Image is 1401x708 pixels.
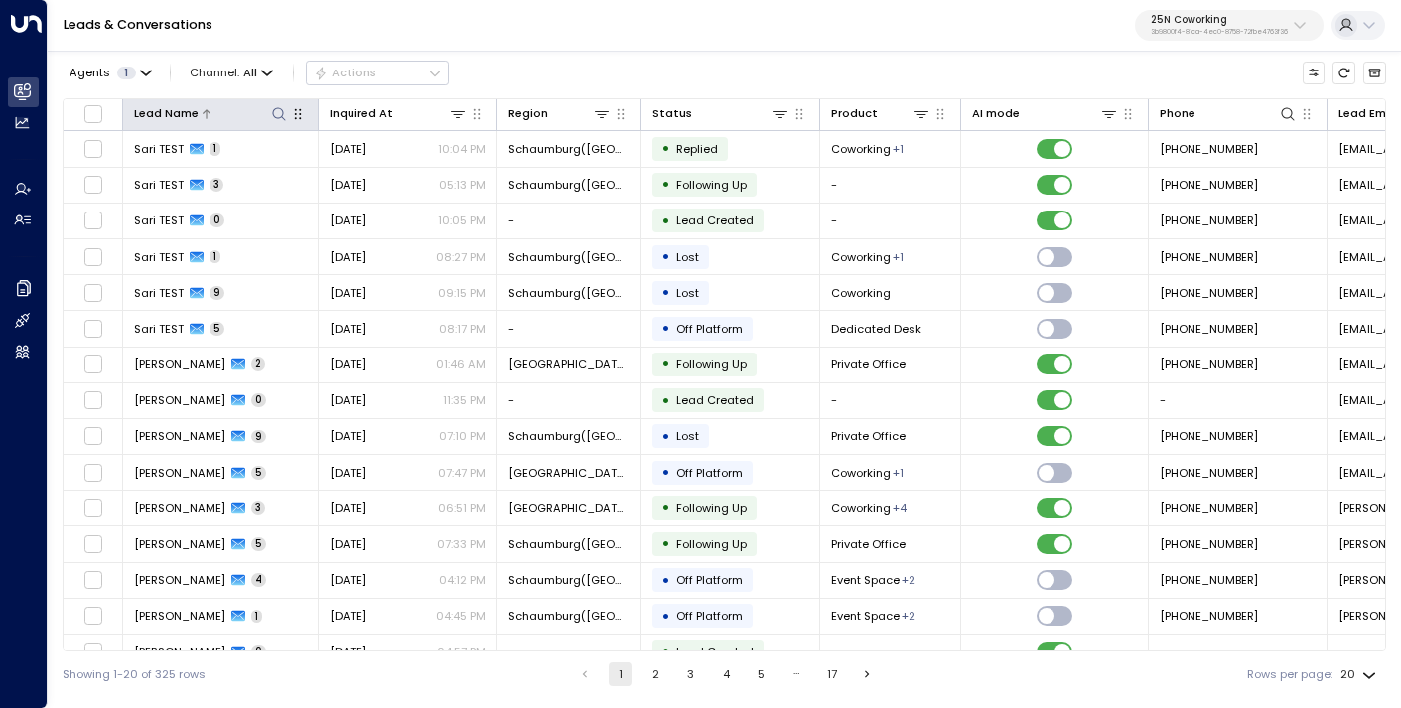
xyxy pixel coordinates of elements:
span: Off Platform [676,572,743,588]
p: 25N Coworking [1151,14,1288,26]
span: Yesterday [330,249,366,265]
span: Toggle select row [83,463,103,483]
span: Schaumburg(IL) [508,285,630,301]
div: • [661,135,670,162]
div: Showing 1-20 of 325 rows [63,666,206,683]
span: Kate Bilous [134,536,225,552]
span: +16304091030 [1160,285,1258,301]
div: • [661,387,670,414]
span: 9 [210,286,224,300]
div: • [661,171,670,198]
td: - [820,383,961,418]
nav: pagination navigation [572,662,881,686]
p: 08:17 PM [439,321,486,337]
span: Following Up [676,536,747,552]
span: Channel: [184,62,280,83]
div: Actions [314,66,376,79]
div: Meeting Room,Meeting Room / Event Space [902,572,915,588]
span: Toggle select row [83,354,103,374]
span: Toggle select row [83,498,103,518]
span: Toggle select row [83,175,103,195]
span: Dedicated Desk [831,321,921,337]
span: Off Platform [676,321,743,337]
span: Coworking [831,249,891,265]
button: Agents1 [63,62,157,83]
span: 3 [251,501,265,515]
span: Sep 25, 2025 [330,500,366,516]
span: Toggle select row [83,426,103,446]
p: 05:13 PM [439,177,486,193]
div: • [661,638,670,665]
p: 09:15 PM [438,285,486,301]
span: Ryan Telford [134,572,225,588]
span: 1 [117,67,136,79]
button: page 1 [609,662,632,686]
div: AI mode [972,104,1118,123]
span: Off Platform [676,465,743,481]
span: Sean Grim [134,608,225,624]
td: - [497,204,641,238]
span: Toggle select row [83,570,103,590]
span: Toggle select row [83,606,103,626]
button: Channel:All [184,62,280,83]
span: Sep 25, 2025 [330,177,366,193]
span: Yesterday [330,141,366,157]
span: Sari TEST [134,285,184,301]
div: • [661,603,670,630]
span: Aug 31, 2025 [330,428,366,444]
button: Go to page 5 [750,662,773,686]
span: 4 [251,573,266,587]
span: Sep 26, 2025 [330,644,366,660]
span: Toggle select row [83,390,103,410]
button: Customize [1303,62,1326,84]
span: Agents [70,68,110,78]
span: Frisco(TX) [508,465,630,481]
span: Schaumburg(IL) [508,536,630,552]
span: +16304091030 [1160,177,1258,193]
div: • [661,243,670,270]
p: 08:27 PM [436,249,486,265]
div: • [661,315,670,342]
span: +17209885218 [1160,572,1258,588]
button: Go to page 17 [820,662,844,686]
div: Phone [1160,104,1195,123]
div: Private Office [893,141,904,157]
div: • [661,423,670,450]
span: Sep 29, 2025 [330,465,366,481]
span: Toggle select row [83,319,103,339]
button: Archived Leads [1363,62,1386,84]
span: Sari TEST [134,141,184,157]
span: Sloane Huber [134,392,225,408]
span: Sari TEST [134,212,184,228]
span: Toggle select row [83,642,103,662]
span: All [243,67,257,79]
span: Mar 04, 2025 [330,321,366,337]
span: Sep 18, 2025 [330,536,366,552]
span: Schaumburg(IL) [508,428,630,444]
td: - [1149,635,1328,669]
div: Phone [1160,104,1297,123]
span: 1 [251,610,262,624]
td: - [1149,383,1328,418]
span: +16304091030 [1160,212,1258,228]
span: Toggle select row [83,139,103,159]
span: 2 [251,357,265,371]
div: Product [831,104,878,123]
span: Schaumburg(IL) [508,177,630,193]
div: Private Office [893,249,904,265]
div: Region [508,104,611,123]
span: Allison Fox [134,500,225,516]
span: Lost [676,428,699,444]
span: +13125330501 [1160,608,1258,624]
span: Refresh [1332,62,1355,84]
p: 07:33 PM [437,536,486,552]
button: Go to page 2 [643,662,667,686]
span: Toggle select row [83,211,103,230]
div: Product [831,104,930,123]
span: +16304091030 [1160,141,1258,157]
div: Lead Name [134,104,199,123]
label: Rows per page: [1247,666,1332,683]
span: 5 [251,466,266,480]
span: Lost [676,249,699,265]
span: Private Office [831,536,906,552]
